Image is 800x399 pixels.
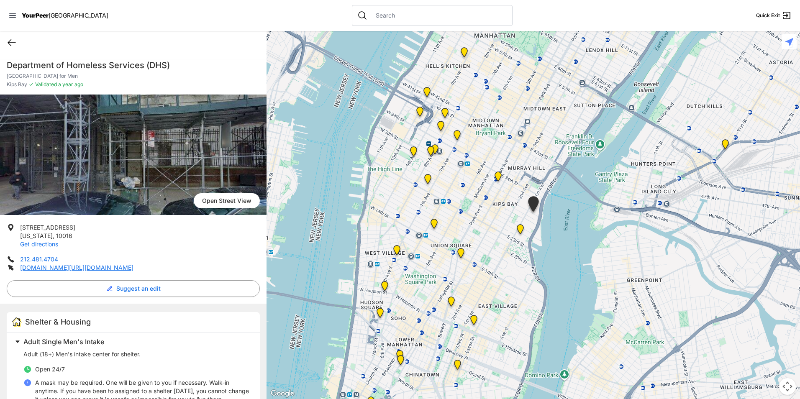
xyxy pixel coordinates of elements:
[20,232,53,239] span: [US_STATE]
[20,264,133,271] a: [DOMAIN_NAME][URL][DOMAIN_NAME]
[194,193,260,208] span: Open Street View
[490,168,507,188] div: Mainchance Adult Drop-in Center
[371,11,507,20] input: Search
[7,280,260,297] button: Suggest an edit
[418,84,436,104] div: New York
[35,366,65,373] span: Open 24/7
[7,59,260,71] h1: Department of Homeless Services (DHS)
[436,105,454,125] div: DYCD Youth Drop-in Center
[405,143,422,163] div: Chelsea
[432,118,449,138] div: Corporate Office, no walk-ins
[7,81,27,88] span: Kips Bay
[23,350,250,358] p: Adult (18+) Men's intake center for shelter.
[20,224,75,231] span: [STREET_ADDRESS]
[419,171,436,191] div: Chelsea Foyer at The Christopher Temporary Youth Housing
[56,232,72,239] span: 10016
[388,242,405,262] div: Not the actual location. No walk-ins Please
[449,127,466,147] div: Main Office
[22,13,108,18] a: YourPeer[GEOGRAPHIC_DATA]
[392,352,409,372] div: Manhattan Housing Court, Clerk's Office
[53,232,54,239] span: ,
[465,312,482,332] div: University Community Social Services (UCSS)
[23,338,104,346] span: Adult Single Men's Intake
[452,245,469,265] div: Headquarters
[269,388,296,399] a: Open this area in Google Maps (opens a new window)
[20,256,58,263] a: 212.481.4704
[411,103,428,123] div: Sylvia's Place
[49,12,108,19] span: [GEOGRAPHIC_DATA]
[523,193,544,218] div: 30th Street Intake Center for Men
[20,240,58,248] a: Get directions
[372,304,389,325] div: Main Location, SoHo, DYCD Youth Drop-in Center
[443,293,460,313] div: Third Street Men's Shelter and Clinic
[426,215,443,235] div: New York City Location
[7,73,260,79] p: [GEOGRAPHIC_DATA] for Men
[57,81,83,87] span: a year ago
[269,388,296,399] img: Google
[116,284,161,293] span: Suggest an edit
[756,12,780,19] span: Quick Exit
[22,12,49,19] span: YourPeer
[426,141,444,161] div: Antonio Olivieri Drop-in Center
[422,143,439,163] div: ServiceLine
[756,10,792,20] a: Quick Exit
[512,221,529,241] div: Margaret Cochran Corbin VA Campus, Veteran's Hospital
[779,378,796,395] button: Map camera controls
[376,278,393,298] div: Main Office
[25,317,91,326] span: Shelter & Housing
[35,81,57,87] span: Validated
[456,44,473,64] div: 9th Avenue Drop-in Center
[449,356,466,376] div: Lower East Side Youth Drop-in Center. Yellow doors with grey buzzer on the right
[391,347,408,367] div: Tribeca Campus/New York City Rescue Mission
[717,136,734,156] div: Queens - Main Office
[29,81,33,88] span: ✓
